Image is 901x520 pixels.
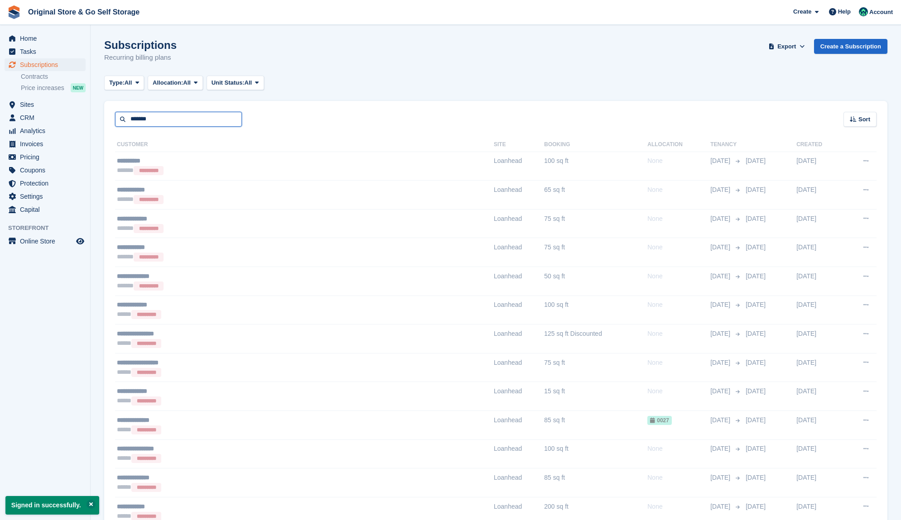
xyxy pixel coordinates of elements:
a: menu [5,111,86,124]
a: menu [5,177,86,190]
img: Adeel Hussain [859,7,868,16]
a: Original Store & Go Self Storage [24,5,143,19]
span: Settings [20,190,74,203]
a: Create a Subscription [814,39,887,54]
a: Price increases NEW [21,83,86,93]
a: menu [5,45,86,58]
a: Contracts [21,72,86,81]
span: Help [838,7,851,16]
span: Subscriptions [20,58,74,71]
a: menu [5,138,86,150]
a: menu [5,235,86,248]
span: Coupons [20,164,74,177]
span: Account [869,8,893,17]
span: Price increases [21,84,64,92]
a: menu [5,203,86,216]
span: Tasks [20,45,74,58]
span: Home [20,32,74,45]
span: Export [777,42,796,51]
a: menu [5,151,86,163]
h1: Subscriptions [104,39,177,51]
p: Signed in successfully. [5,496,99,515]
a: menu [5,32,86,45]
a: menu [5,98,86,111]
span: Capital [20,203,74,216]
span: Create [793,7,811,16]
span: Invoices [20,138,74,150]
a: menu [5,164,86,177]
div: NEW [71,83,86,92]
span: Sites [20,98,74,111]
p: Recurring billing plans [104,52,177,63]
img: stora-icon-8386f47178a22dfd0bd8f6a31ec36ba5ce8667c1dd55bd0f319d3a0aa187defe.svg [7,5,21,19]
span: Analytics [20,124,74,137]
span: Pricing [20,151,74,163]
button: Export [767,39,807,54]
span: CRM [20,111,74,124]
span: Protection [20,177,74,190]
a: Preview store [75,236,86,247]
span: Online Store [20,235,74,248]
span: Storefront [8,224,90,233]
a: menu [5,124,86,137]
a: menu [5,58,86,71]
a: menu [5,190,86,203]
